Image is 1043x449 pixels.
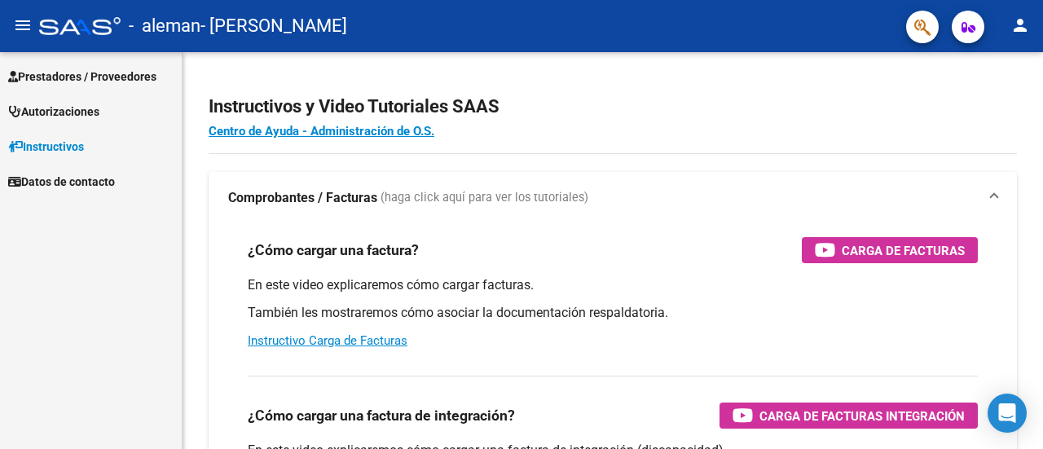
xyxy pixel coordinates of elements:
[13,15,33,35] mat-icon: menu
[1010,15,1030,35] mat-icon: person
[8,68,156,86] span: Prestadores / Proveedores
[248,304,978,322] p: También les mostraremos cómo asociar la documentación respaldatoria.
[8,103,99,121] span: Autorizaciones
[759,406,965,426] span: Carga de Facturas Integración
[209,91,1017,122] h2: Instructivos y Video Tutoriales SAAS
[8,138,84,156] span: Instructivos
[209,172,1017,224] mat-expansion-panel-header: Comprobantes / Facturas (haga click aquí para ver los tutoriales)
[248,333,407,348] a: Instructivo Carga de Facturas
[381,189,588,207] span: (haga click aquí para ver los tutoriales)
[802,237,978,263] button: Carga de Facturas
[228,189,377,207] strong: Comprobantes / Facturas
[209,124,434,139] a: Centro de Ayuda - Administración de O.S.
[988,394,1027,433] div: Open Intercom Messenger
[248,404,515,427] h3: ¿Cómo cargar una factura de integración?
[8,173,115,191] span: Datos de contacto
[248,239,419,262] h3: ¿Cómo cargar una factura?
[248,276,978,294] p: En este video explicaremos cómo cargar facturas.
[200,8,347,44] span: - [PERSON_NAME]
[129,8,200,44] span: - aleman
[842,240,965,261] span: Carga de Facturas
[720,403,978,429] button: Carga de Facturas Integración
